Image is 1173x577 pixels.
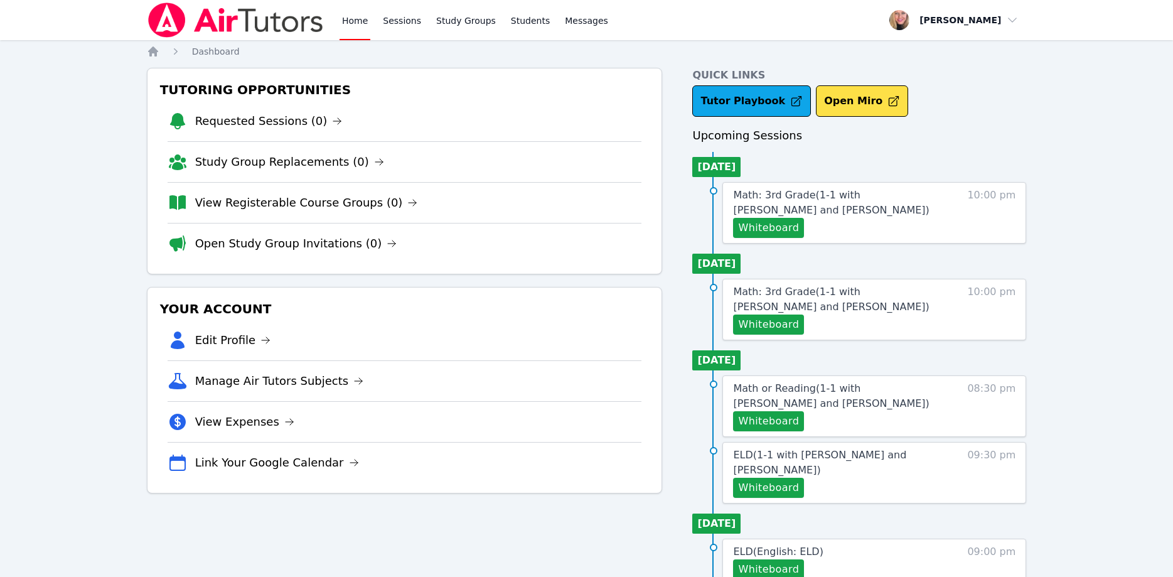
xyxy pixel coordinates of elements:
a: View Registerable Course Groups (0) [195,194,418,212]
a: Manage Air Tutors Subjects [195,372,364,390]
a: Open Study Group Invitations (0) [195,235,397,252]
span: ELD ( 1-1 with [PERSON_NAME] and [PERSON_NAME] ) [733,449,906,476]
button: Whiteboard [733,315,804,335]
h4: Quick Links [692,68,1026,83]
a: View Expenses [195,413,294,431]
button: Open Miro [816,85,908,117]
a: Math or Reading(1-1 with [PERSON_NAME] and [PERSON_NAME]) [733,381,945,411]
li: [DATE] [692,254,741,274]
a: Math: 3rd Grade(1-1 with [PERSON_NAME] and [PERSON_NAME]) [733,188,945,218]
span: 08:30 pm [967,381,1015,431]
a: Study Group Replacements (0) [195,153,384,171]
a: ELD(1-1 with [PERSON_NAME] and [PERSON_NAME]) [733,448,945,478]
span: 09:30 pm [967,448,1015,498]
button: Whiteboard [733,218,804,238]
span: Dashboard [192,46,240,57]
a: Math: 3rd Grade(1-1 with [PERSON_NAME] and [PERSON_NAME]) [733,284,945,315]
h3: Your Account [158,298,652,320]
h3: Tutoring Opportunities [158,78,652,101]
li: [DATE] [692,514,741,534]
li: [DATE] [692,157,741,177]
span: Math or Reading ( 1-1 with [PERSON_NAME] and [PERSON_NAME] ) [733,382,929,409]
h3: Upcoming Sessions [692,127,1026,144]
span: Math: 3rd Grade ( 1-1 with [PERSON_NAME] and [PERSON_NAME] ) [733,286,929,313]
a: Requested Sessions (0) [195,112,343,130]
a: Link Your Google Calendar [195,454,359,472]
span: Math: 3rd Grade ( 1-1 with [PERSON_NAME] and [PERSON_NAME] ) [733,189,929,216]
img: Air Tutors [147,3,324,38]
span: Messages [565,14,608,27]
span: 10:00 pm [967,284,1015,335]
a: Dashboard [192,45,240,58]
a: ELD(English: ELD) [733,544,823,559]
span: ELD ( English: ELD ) [733,546,823,558]
nav: Breadcrumb [147,45,1027,58]
a: Tutor Playbook [692,85,811,117]
li: [DATE] [692,350,741,370]
a: Edit Profile [195,332,271,349]
button: Whiteboard [733,411,804,431]
button: Whiteboard [733,478,804,498]
span: 10:00 pm [967,188,1015,238]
